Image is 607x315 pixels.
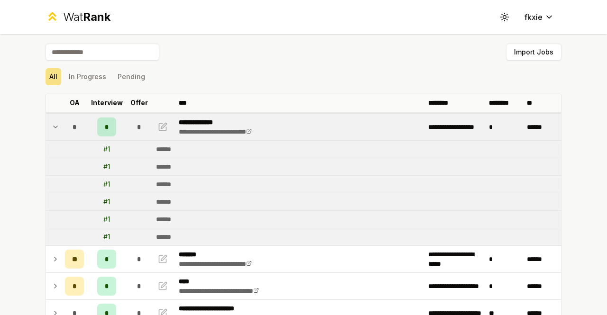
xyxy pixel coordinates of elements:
[103,215,110,224] div: # 1
[46,9,110,25] a: WatRank
[70,98,80,108] p: OA
[103,144,110,154] div: # 1
[506,44,561,61] button: Import Jobs
[517,9,561,26] button: fkxie
[46,68,61,85] button: All
[63,9,110,25] div: Wat
[103,162,110,171] div: # 1
[130,98,148,108] p: Offer
[103,232,110,242] div: # 1
[83,10,110,24] span: Rank
[91,98,123,108] p: Interview
[103,180,110,189] div: # 1
[524,11,543,23] span: fkxie
[114,68,149,85] button: Pending
[65,68,110,85] button: In Progress
[103,197,110,207] div: # 1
